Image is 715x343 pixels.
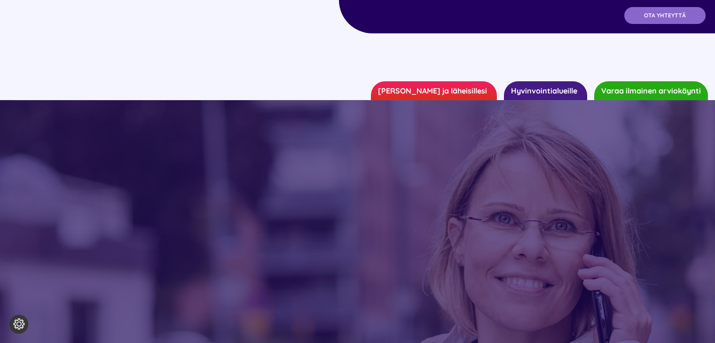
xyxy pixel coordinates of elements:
a: Varaa ilmainen arviokäynti [594,81,708,100]
span: OTA YHTEYTTÄ [644,12,686,19]
a: OTA YHTEYTTÄ [624,7,706,24]
a: Hyvinvointialueille [504,81,587,100]
button: Evästeasetukset [9,315,28,334]
a: [PERSON_NAME] ja läheisillesi [371,81,497,100]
